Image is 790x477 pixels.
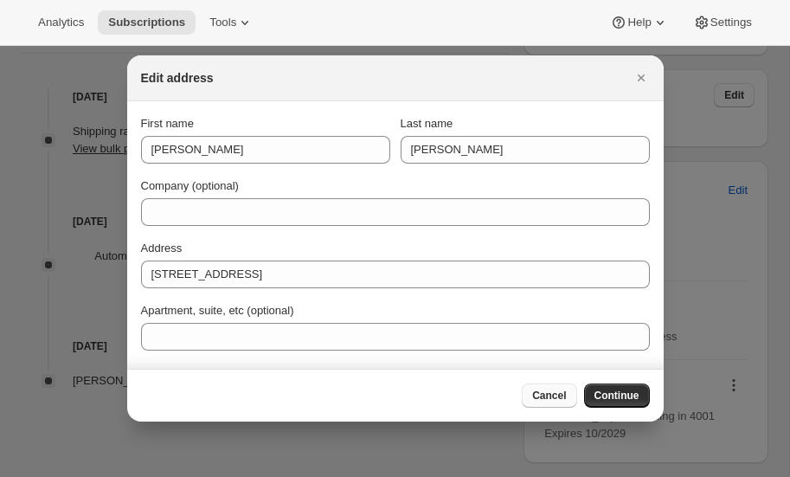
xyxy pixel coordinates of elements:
[108,16,185,29] span: Subscriptions
[141,117,194,130] span: First name
[401,117,453,130] span: Last name
[627,16,651,29] span: Help
[141,69,214,87] h2: Edit address
[141,179,239,192] span: Company (optional)
[594,389,639,403] span: Continue
[199,10,264,35] button: Tools
[710,16,752,29] span: Settings
[98,10,196,35] button: Subscriptions
[141,242,183,255] span: Address
[683,10,762,35] button: Settings
[209,16,236,29] span: Tools
[141,366,160,379] span: City
[600,10,678,35] button: Help
[584,384,650,408] button: Continue
[141,304,294,317] span: Apartment, suite, etc (optional)
[28,10,94,35] button: Analytics
[522,384,576,408] button: Cancel
[38,16,84,29] span: Analytics
[629,66,653,90] button: Close
[532,389,566,403] span: Cancel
